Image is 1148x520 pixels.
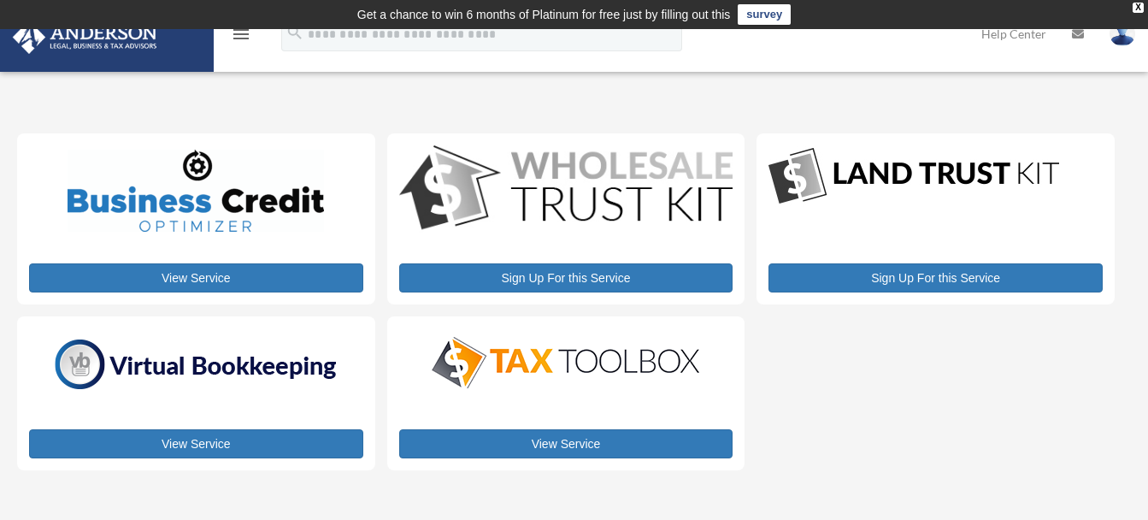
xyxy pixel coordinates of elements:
[399,429,733,458] a: View Service
[29,263,363,292] a: View Service
[738,4,791,25] a: survey
[768,263,1103,292] a: Sign Up For this Service
[231,24,251,44] i: menu
[357,4,731,25] div: Get a chance to win 6 months of Platinum for free just by filling out this
[768,145,1059,208] img: LandTrust_lgo-1.jpg
[1110,21,1135,46] img: User Pic
[399,263,733,292] a: Sign Up For this Service
[286,23,304,42] i: search
[29,429,363,458] a: View Service
[8,21,162,54] img: Anderson Advisors Platinum Portal
[231,30,251,44] a: menu
[399,145,733,233] img: WS-Trust-Kit-lgo-1.jpg
[1133,3,1144,13] div: close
